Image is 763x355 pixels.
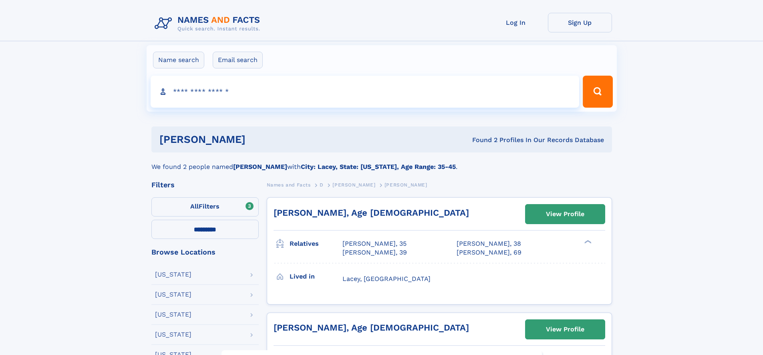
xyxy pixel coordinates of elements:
[320,180,324,190] a: D
[385,182,427,188] span: [PERSON_NAME]
[525,205,605,224] a: View Profile
[457,239,521,248] a: [PERSON_NAME], 38
[359,136,604,144] div: Found 2 Profiles In Our Records Database
[190,203,199,210] span: All
[159,134,359,144] h1: [PERSON_NAME]
[151,181,259,189] div: Filters
[546,205,584,223] div: View Profile
[151,249,259,256] div: Browse Locations
[525,320,605,339] a: View Profile
[332,182,375,188] span: [PERSON_NAME]
[290,270,342,283] h3: Lived in
[332,180,375,190] a: [PERSON_NAME]
[151,76,580,108] input: search input
[151,13,267,34] img: Logo Names and Facts
[548,13,612,32] a: Sign Up
[151,197,259,217] label: Filters
[484,13,548,32] a: Log In
[155,331,191,338] div: [US_STATE]
[155,291,191,298] div: [US_STATE]
[342,275,431,283] span: Lacey, [GEOGRAPHIC_DATA]
[546,320,584,339] div: View Profile
[155,311,191,318] div: [US_STATE]
[153,52,204,68] label: Name search
[267,180,311,190] a: Names and Facts
[274,323,469,333] a: [PERSON_NAME], Age [DEMOGRAPHIC_DATA]
[290,237,342,251] h3: Relatives
[233,163,287,170] b: [PERSON_NAME]
[155,271,191,278] div: [US_STATE]
[342,248,407,257] a: [PERSON_NAME], 39
[342,239,407,248] a: [PERSON_NAME], 35
[583,76,612,108] button: Search Button
[301,163,456,170] b: City: Lacey, State: [US_STATE], Age Range: 35-45
[274,208,469,218] a: [PERSON_NAME], Age [DEMOGRAPHIC_DATA]
[457,248,521,257] a: [PERSON_NAME], 69
[582,239,592,245] div: ❯
[213,52,263,68] label: Email search
[151,152,612,172] div: We found 2 people named with .
[320,182,324,188] span: D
